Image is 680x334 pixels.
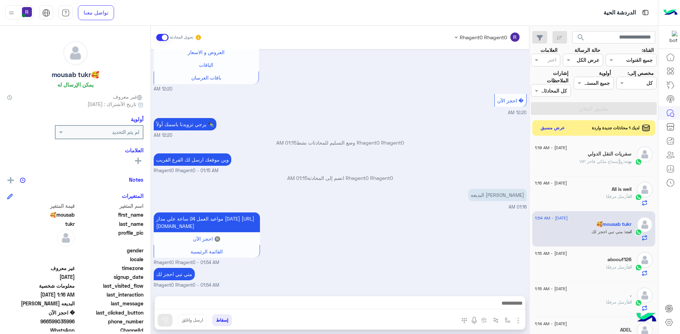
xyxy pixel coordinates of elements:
span: locale [76,256,144,263]
span: ChannelId [76,327,144,334]
img: tab [42,9,50,17]
img: send voice note [470,316,478,325]
h5: All is well [612,186,631,192]
small: تحويل المحادثة [170,35,193,40]
span: انت [628,264,631,270]
span: 12:20 AM [154,132,172,139]
p: 12/8/2025, 1:15 AM [154,153,231,166]
span: 966599035996 [7,318,75,325]
span: last_name [76,220,144,228]
span: 🔘 احجز الآن [193,236,220,242]
a: tab [58,5,73,20]
label: أولوية [599,69,611,77]
img: defaultAdmin.png [637,217,653,233]
label: مخصص إلى: [628,69,654,77]
h5: aboouf126 [607,257,631,263]
img: Trigger scenario [493,317,499,323]
span: [DATE] - 1:14 AM [535,321,567,327]
span: أرسل مرفقًا [606,194,628,199]
img: WhatsApp [635,194,642,201]
img: defaultAdmin.png [637,252,653,268]
h6: العلامات [7,147,143,153]
p: Rhagent0 Rhagent0 وضع التسليم للمحادثات نشط [154,139,527,146]
span: 12:20 AM [154,86,172,93]
span: لديك 1 محادثات جديدة واردة [592,125,640,131]
button: إسقاط [212,314,232,326]
img: profile [7,8,16,17]
p: 12/8/2025, 1:54 AM [154,212,260,232]
button: تطبيق الفلاتر [531,102,657,115]
span: Rhagent0 Rhagent0 - 01:15 AM [154,168,219,174]
label: العلامات [540,46,557,54]
span: tukr [7,220,75,228]
span: 2025-08-11T22:16:49.98Z [7,291,75,298]
span: قيمة المتغير [7,202,75,210]
span: انت [628,194,631,199]
img: Logo [663,5,678,20]
label: القناة: [642,46,654,54]
a: تواصل معنا [78,5,114,20]
span: 🥰mousab [7,211,75,218]
img: add [7,177,14,183]
span: 01:15 AM [287,175,307,181]
span: gender [76,247,144,254]
span: 2025-08-11T21:16:03.698Z [7,273,75,281]
span: 01:16 AM [509,204,527,210]
h5: . [630,292,631,298]
p: الدردشة الحية [603,8,636,18]
span: [DATE] - 1:16 AM [535,180,567,186]
label: إشارات الملاحظات [531,69,568,84]
button: Trigger scenario [490,314,502,326]
span: signup_date [76,273,144,281]
p: 12/8/2025, 1:16 AM [468,189,527,201]
img: tab [62,9,70,17]
span: مواعيد العمل 24 ساعة علي مدار [DATE] [URL][DOMAIN_NAME] [156,216,254,229]
span: profile_pic [76,229,144,245]
span: 2 [7,327,75,334]
span: بوت [624,159,631,164]
span: � احجز الآن [7,309,75,316]
span: اسم المتغير [76,202,144,210]
span: 01:15 AM [276,140,296,146]
span: Rhagent0 Rhagent0 - 01:54 AM [154,259,219,266]
span: last_message [76,300,144,307]
p: 12/8/2025, 1:54 AM [154,268,195,280]
img: 322853014244696 [665,31,678,43]
img: defaultAdmin.png [63,41,87,65]
img: hulul-logo.png [634,306,659,330]
span: [DATE] - 1:15 AM [535,286,567,292]
span: معلومات شخصية [7,282,75,289]
h5: سفريات النقل الدولي [588,151,631,157]
h5: 🥰mousab tukr [52,71,99,79]
h6: Notes [129,176,143,183]
button: search [572,31,590,46]
h5: ADEL [620,327,631,333]
span: أرسل مرفقًا [606,264,628,270]
button: select flow [502,314,514,326]
span: phone_number [76,318,144,325]
h5: 🥰mousab tukr [596,221,631,227]
span: last_clicked_button [76,309,144,316]
span: باقات العرسان [191,75,221,81]
span: timezone [76,264,144,272]
span: : مساج ملكي فاخر VIP [579,159,624,164]
p: Rhagent0 Rhagent0 انضم إلى المحادثة [154,174,527,182]
span: الرياض حي البديعه [7,300,75,307]
p: 12/8/2025, 12:20 AM [154,118,216,130]
span: last_visited_flow [76,282,144,289]
img: select flow [505,317,510,323]
img: defaultAdmin.png [637,146,653,162]
span: first_name [76,211,144,218]
span: أرسل مرفقًا [606,299,628,305]
span: 12:20 AM [508,110,527,115]
span: القائمة الرئيسية [191,248,223,254]
img: userImage [22,7,32,17]
button: ارسل واغلق [178,314,207,326]
span: غير معروف [7,264,75,272]
span: العروض و الاسعار [188,49,225,55]
h6: المتغيرات [122,193,143,199]
span: الباقات [199,62,213,68]
img: WhatsApp [635,299,642,306]
span: null [7,256,75,263]
img: make a call [461,318,467,323]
